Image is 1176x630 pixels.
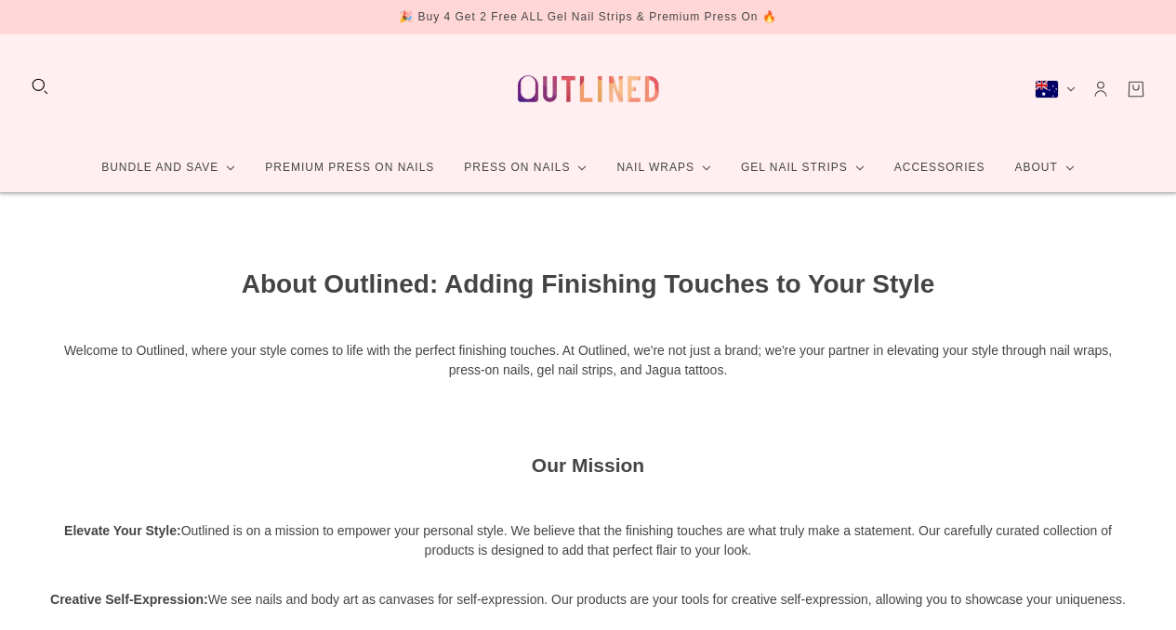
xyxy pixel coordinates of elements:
div: 🎉 Buy 4 Get 2 Free ALL Gel Nail Strips & Premium Press On 🔥 [399,7,777,27]
button: Search [30,76,50,97]
a: Account [1090,79,1111,99]
a: Accessories [879,143,1000,192]
button: Australia [1035,80,1076,98]
a: About [999,143,1089,192]
a: Bundle and Save [86,143,250,192]
div: Welcome to Outlined, where your style comes to life with the perfect finishing touches. At Outlin... [45,341,1131,410]
strong: Our Mission [532,454,644,476]
strong: Elevate Your Style: [64,523,181,538]
a: Premium Press On Nails [250,143,449,192]
a: Press On Nails [449,143,601,192]
h1: About Outlined: Adding Finishing Touches to Your Style [45,274,1131,323]
a: Gel Nail Strips [726,143,879,192]
strong: Creative Self-Expression: [50,592,208,607]
div: Outlined is on a mission to empower your personal style. We believe that the finishing touches ar... [45,521,1131,590]
a: Nail Wraps [601,143,726,192]
a: Outlined [507,49,670,128]
a: Cart [1126,79,1146,99]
